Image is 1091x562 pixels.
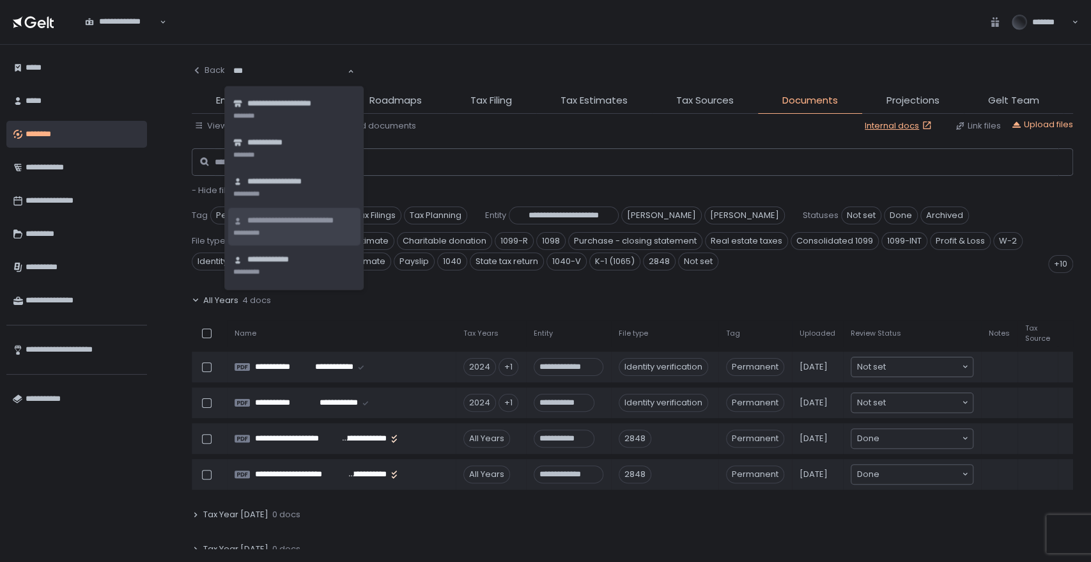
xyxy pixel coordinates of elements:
span: Tag [726,329,740,338]
span: 1099-INT [881,232,927,250]
input: Search for option [879,432,961,445]
span: Projections [886,93,940,108]
span: [DATE] [800,397,828,409]
div: All Years [463,430,510,448]
span: K-1 (1065) [589,253,640,270]
span: [DATE] [800,433,828,444]
span: 1040-V [546,253,587,270]
div: All Years [463,465,510,483]
div: 2848 [619,430,651,448]
div: Identity verification [619,358,708,376]
span: [DATE] [800,361,828,373]
input: Search for option [233,65,346,77]
span: Tax Year [DATE] [203,543,268,555]
div: Search for option [851,465,973,484]
span: Entity [216,93,242,108]
span: 2848 [643,253,676,270]
span: Tax Years [463,329,499,338]
span: W-2 [993,232,1023,250]
span: [PERSON_NAME] [621,207,702,224]
span: Done [857,468,879,481]
span: [PERSON_NAME] [704,207,785,224]
span: Permanent [726,465,784,483]
span: Tax Planning [404,207,467,224]
button: Back [192,58,225,83]
span: 0 docs [272,509,300,520]
span: Entity [485,210,506,221]
span: Tax Year [DATE] [203,509,268,520]
span: Permanent [210,207,268,224]
span: Permanent [726,358,784,376]
span: Consolidated 1099 [791,232,879,250]
span: File type [619,329,648,338]
span: Purchase - closing statement [568,232,702,250]
span: Payslip [394,253,435,270]
span: File type [192,235,226,247]
span: [DATE] [800,469,828,480]
div: 2024 [463,358,496,376]
button: Link files [955,120,1001,132]
span: Tax Estimates [561,93,628,108]
input: Search for option [886,361,961,373]
span: Identity verification [192,253,281,270]
span: Entity [534,329,553,338]
span: State tax return [470,253,544,270]
span: Statuses [803,210,839,221]
span: Permanent [726,394,784,412]
span: 1040 [437,253,467,270]
span: Name [235,329,256,338]
div: +10 [1048,255,1073,273]
span: Charitable donation [397,232,492,250]
span: Tag [192,210,208,221]
div: 2848 [619,465,651,483]
span: Archived [920,207,969,224]
span: Roadmaps [369,93,422,108]
span: - Hide filters [192,184,242,196]
div: Search for option [851,429,973,448]
div: +1 [499,358,518,376]
span: Not set [857,396,886,409]
div: Search for option [225,58,354,84]
span: Tax Source [1025,324,1050,343]
span: 1099-R [495,232,534,250]
span: 4 docs [242,295,271,306]
span: Done [884,207,918,224]
span: Profit & Loss [930,232,991,250]
span: Review Status [851,329,901,338]
span: All Years [203,295,238,306]
input: Search for option [879,468,961,481]
span: Not set [857,361,886,373]
span: Not set [841,207,881,224]
input: Search for option [85,27,159,40]
button: Upload files [1011,119,1073,130]
div: Search for option [851,357,973,377]
span: Permanent [726,430,784,448]
div: Search for option [851,393,973,412]
div: +1 [499,394,518,412]
span: Real estate taxes [705,232,788,250]
button: - Hide filters [192,185,242,196]
span: 0 docs [272,543,300,555]
div: Identity verification [619,394,708,412]
a: Internal docs [865,120,934,132]
span: 1098 [536,232,566,250]
div: 2024 [463,394,496,412]
div: Back [192,65,225,76]
span: Tax Sources [676,93,734,108]
span: Gelt Team [988,93,1039,108]
span: Uploaded [800,329,835,338]
button: View by: Tax years [194,120,283,132]
span: Tax Filing [470,93,512,108]
span: Notes [989,329,1010,338]
div: Search for option [77,9,166,36]
span: Not set [678,253,718,270]
span: Tax Filings [349,207,401,224]
span: Done [857,432,879,445]
input: Search for option [886,396,961,409]
span: Documents [782,93,838,108]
